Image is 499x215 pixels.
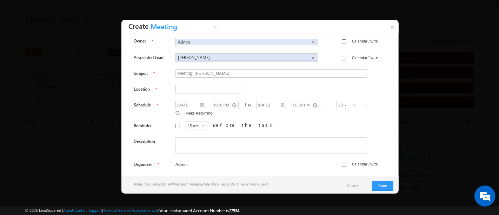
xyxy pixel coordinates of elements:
textarea: Type your message and hit 'Enter' [9,65,128,161]
span: Make Recurring [185,111,212,115]
div: Chat with us now [36,37,118,46]
h3: Create [128,20,219,33]
span: Your Leadsquared Account Number is [159,208,239,213]
a: Terms of Service [103,208,131,213]
label: Description [134,138,155,145]
a: Cancel [347,183,366,189]
button: Save [372,181,393,191]
label: Calendar Invite [352,54,378,61]
span: × [312,55,315,61]
a: Contact Support [74,208,102,213]
div: to [245,102,248,108]
span: | [325,102,329,107]
span: © 2025 LeadSquared | | | | | [25,207,239,214]
label: Schedule [134,102,151,108]
span: Admin [178,39,305,45]
label: Calendar Invite [352,161,378,167]
a: IST - (GMT+05:30) [GEOGRAPHIC_DATA], [GEOGRAPHIC_DATA], [GEOGRAPHIC_DATA], [GEOGRAPHIC_DATA] [337,101,358,109]
label: Calendar Invite [352,38,378,44]
span: Note: The reminder will be sent immediately if the reminder time is in the past. [134,181,268,187]
span: | [366,102,370,107]
img: d_60004797649_company_0_60004797649 [12,37,29,46]
label: Subject [134,70,148,77]
a: About [63,208,73,213]
span: 15 min [186,123,207,129]
span: [PERSON_NAME] [178,55,305,60]
label: Organizer [134,161,152,168]
span: Meeting [149,23,212,34]
span: 77934 [229,208,239,213]
em: Start Chat [95,166,127,176]
label: Location [134,86,150,92]
label: Associated Lead [134,54,164,61]
span: IST - (GMT+05:30) [GEOGRAPHIC_DATA], [GEOGRAPHIC_DATA], [GEOGRAPHIC_DATA], [GEOGRAPHIC_DATA] [337,102,350,140]
div: Minimize live chat window [115,4,132,20]
a: Acceptable Use [132,208,158,213]
span: Admin [175,161,317,168]
a: 15 min [186,122,207,130]
label: Reminder [134,123,152,129]
span: × [312,39,315,45]
label: Before the task [213,122,275,128]
a: × [387,20,399,32]
a: Meeting [149,22,219,33]
label: Owner [134,38,146,44]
